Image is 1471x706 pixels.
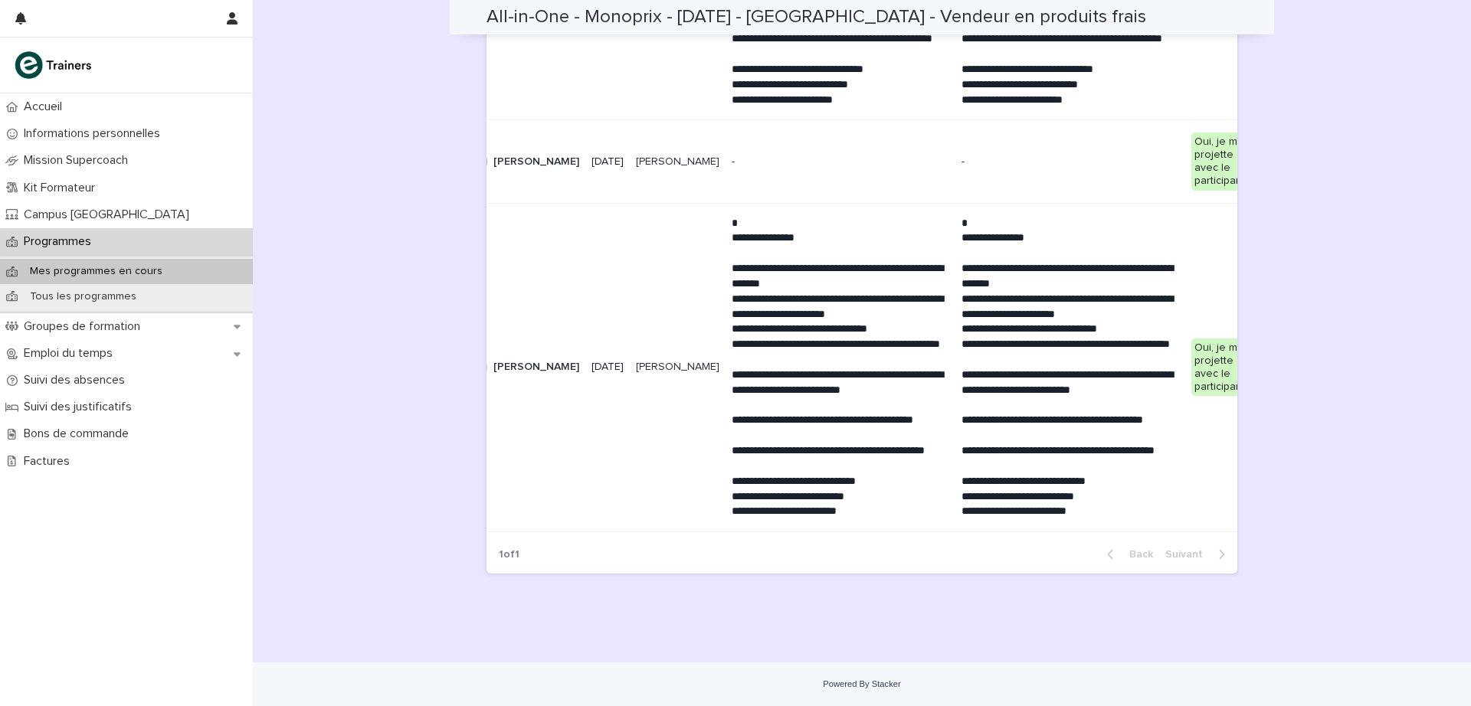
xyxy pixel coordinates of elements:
[18,373,137,387] p: Suivi des absences
[1095,547,1159,561] button: Back
[18,100,74,114] p: Accueil
[493,155,579,168] p: [PERSON_NAME]
[18,346,125,361] p: Emploi du temps
[18,454,82,469] p: Factures
[18,427,141,441] p: Bons de commande
[18,290,149,303] p: Tous les programmes
[18,400,144,414] p: Suivi des justificatifs
[1191,338,1248,396] div: Oui, je me projette avec le participant
[487,6,1146,28] h2: All-in-One - Monoprix - [DATE] - [GEOGRAPHIC_DATA] - Vendeur en produits frais
[444,120,1273,203] tr: [PERSON_NAME][DATE][PERSON_NAME]--Oui, je me projette avec le participant
[591,155,624,168] p: [DATE]
[18,234,103,249] p: Programmes
[487,536,532,574] p: 1 of 1
[962,155,1179,168] p: -
[1191,132,1248,190] div: Oui, je me projette avec le participant
[18,181,107,195] p: Kit Formateur
[493,361,579,374] p: [PERSON_NAME]
[1159,547,1237,561] button: Next
[18,319,152,334] p: Groupes de formation
[636,361,719,374] p: [PERSON_NAME]
[12,50,97,80] img: K0CqGN7SDeD6s4JG8KQk
[18,208,201,222] p: Campus [GEOGRAPHIC_DATA]
[732,155,949,168] p: -
[18,265,175,278] p: Mes programmes en cours
[1120,549,1153,560] span: Back
[591,361,624,374] p: [DATE]
[636,155,719,168] p: [PERSON_NAME]
[823,679,900,688] a: Powered By Stacker
[1165,549,1212,560] span: Next
[18,126,172,141] p: Informations personnelles
[18,153,140,168] p: Mission Supercoach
